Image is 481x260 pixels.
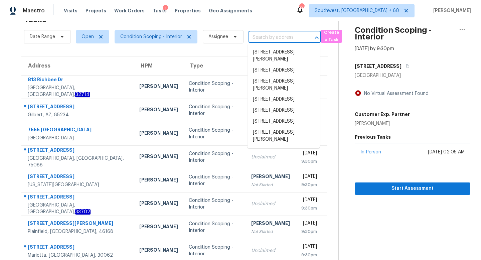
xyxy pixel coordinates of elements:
[189,127,240,140] div: Condition Scoping - Interior
[301,158,317,165] div: 9:30pm
[139,83,178,91] div: [PERSON_NAME]
[30,33,55,40] span: Date Range
[428,149,465,155] div: [DATE] 02:05 AM
[153,8,167,13] span: Tasks
[355,120,410,127] div: [PERSON_NAME]
[189,174,240,187] div: Condition Scoping - Interior
[355,72,470,79] div: [GEOGRAPHIC_DATA]
[301,252,317,258] div: 9:30pm
[209,7,252,14] span: Geo Assignments
[28,76,129,85] div: 813 Richbee Dr
[355,45,394,52] div: [DATE] by 9:30pm
[189,150,240,164] div: Condition Scoping - Interior
[189,104,240,117] div: Condition Scoping - Interior
[28,220,129,228] div: [STREET_ADDRESS][PERSON_NAME]
[299,4,304,11] div: 728
[360,184,465,193] span: Start Assessment
[82,33,94,40] span: Open
[139,153,178,161] div: [PERSON_NAME]
[251,247,290,254] div: Unclaimed
[251,181,290,188] div: Not Started
[139,106,178,115] div: [PERSON_NAME]
[301,228,317,235] div: 9:30pm
[251,154,290,160] div: Unclaimed
[301,205,317,212] div: 9:30pm
[251,220,290,228] div: [PERSON_NAME]
[163,5,168,12] div: 1
[301,197,317,205] div: [DATE]
[355,63,402,70] h5: [STREET_ADDRESS]
[139,247,178,255] div: [PERSON_NAME]
[248,105,320,116] li: [STREET_ADDRESS]
[360,150,381,154] a: In-Person
[248,145,320,156] li: [STREET_ADDRESS]
[120,33,182,40] span: Condition Scoping - Interior
[28,155,129,168] div: [GEOGRAPHIC_DATA], [GEOGRAPHIC_DATA], 75088
[21,56,134,75] th: Address
[28,85,129,98] div: [GEOGRAPHIC_DATA], [GEOGRAPHIC_DATA],
[183,56,246,75] th: Type
[75,92,90,97] em: 32714
[249,32,302,43] input: Search by address
[355,134,470,140] h5: Previous Tasks
[248,94,320,105] li: [STREET_ADDRESS]
[246,56,295,75] th: Assignee
[23,7,45,14] span: Maestro
[189,80,240,94] div: Condition Scoping - Interior
[301,181,317,188] div: 9:30pm
[86,7,106,14] span: Projects
[28,135,129,141] div: [GEOGRAPHIC_DATA]
[28,193,129,202] div: [STREET_ADDRESS]
[355,27,454,40] h2: Condition Scoping - Interior
[114,7,145,14] span: Work Orders
[301,220,317,228] div: [DATE]
[208,33,228,40] span: Assignee
[189,197,240,211] div: Condition Scoping - Interior
[28,173,129,181] div: [STREET_ADDRESS]
[248,76,320,94] li: [STREET_ADDRESS][PERSON_NAME]
[402,60,411,72] button: Copy Address
[28,126,129,135] div: 7555 [GEOGRAPHIC_DATA]
[301,173,317,181] div: [DATE]
[75,209,91,215] em: 33702
[361,90,429,97] div: No Virtual Assessment Found
[139,200,178,208] div: [PERSON_NAME]
[301,150,317,158] div: [DATE]
[189,244,240,257] div: Condition Scoping - Interior
[251,201,290,207] div: Unclaimed
[139,130,178,138] div: [PERSON_NAME]
[324,29,339,44] span: Create a Task
[251,173,290,181] div: [PERSON_NAME]
[355,182,470,195] button: Start Assessment
[248,65,320,76] li: [STREET_ADDRESS]
[355,111,410,118] h5: Customer Exp. Partner
[28,252,129,259] div: Marietta, [GEOGRAPHIC_DATA], 30062
[28,103,129,112] div: [STREET_ADDRESS]
[315,7,399,14] span: Southwest, [GEOGRAPHIC_DATA] + 60
[175,7,201,14] span: Properties
[139,223,178,232] div: [PERSON_NAME]
[28,228,129,235] div: Plainfield, [GEOGRAPHIC_DATA], 46168
[28,244,129,252] div: [STREET_ADDRESS]
[28,181,129,188] div: [US_STATE][GEOGRAPHIC_DATA]
[139,176,178,185] div: [PERSON_NAME]
[24,16,46,23] h2: Tasks
[28,202,129,215] div: [GEOGRAPHIC_DATA], [GEOGRAPHIC_DATA],
[301,243,317,252] div: [DATE]
[251,228,290,235] div: Not Started
[248,47,320,65] li: [STREET_ADDRESS][PERSON_NAME]
[64,7,77,14] span: Visits
[28,147,129,155] div: [STREET_ADDRESS]
[189,221,240,234] div: Condition Scoping - Interior
[28,112,129,118] div: Gilbert, AZ, 85234
[355,90,361,97] img: Artifact Not Present Icon
[134,56,183,75] th: HPM
[431,7,471,14] span: [PERSON_NAME]
[248,127,320,145] li: [STREET_ADDRESS][PERSON_NAME]
[312,33,321,42] button: Close
[321,30,342,43] button: Create a Task
[248,116,320,127] li: [STREET_ADDRESS]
